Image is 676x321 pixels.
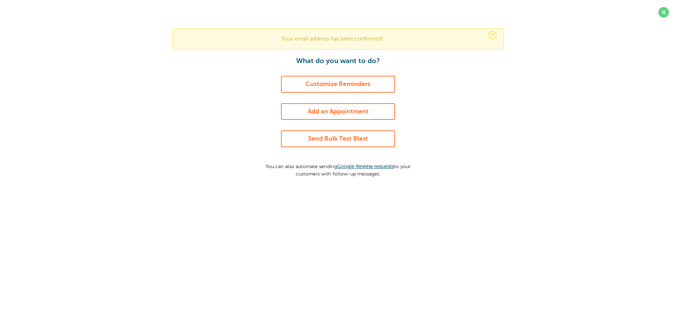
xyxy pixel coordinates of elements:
[281,103,395,120] a: Add an Appointment
[337,163,394,169] a: Google Review requests
[488,31,496,39] span: ×
[281,76,395,93] a: Customize Reminders
[259,57,417,65] h1: What do you want to do?
[281,130,395,147] a: Send Bulk Text Blast
[259,158,417,177] p: You can also automate sending to your customers with follow-up messages.
[180,36,496,42] p: Your email address has been confirmed!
